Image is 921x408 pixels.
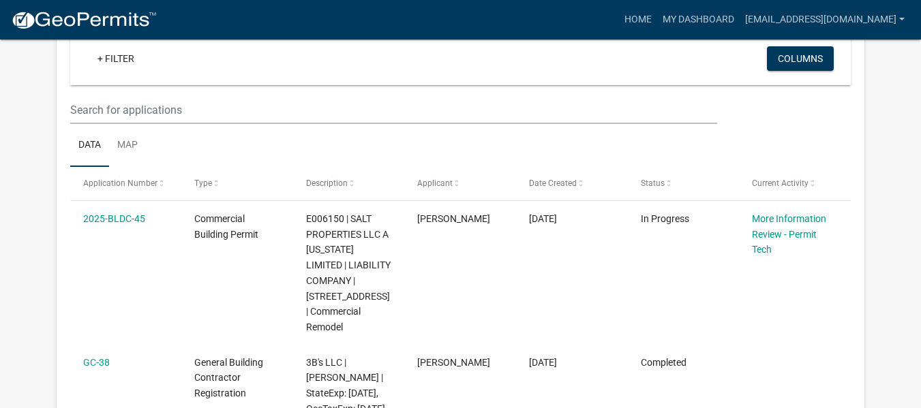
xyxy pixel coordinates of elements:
[529,178,577,188] span: Date Created
[641,357,686,368] span: Completed
[194,213,258,240] span: Commercial Building Permit
[83,178,157,188] span: Application Number
[83,213,145,224] a: 2025-BLDC-45
[752,213,826,255] a: More Information Review - Permit Tech
[70,124,109,168] a: Data
[641,178,665,188] span: Status
[70,96,718,124] input: Search for applications
[194,178,212,188] span: Type
[627,167,739,200] datatable-header-cell: Status
[70,167,182,200] datatable-header-cell: Application Number
[404,167,516,200] datatable-header-cell: Applicant
[529,213,557,224] span: 09/07/2025
[529,357,557,368] span: 09/02/2025
[306,178,348,188] span: Description
[306,213,391,332] span: E006150 | SALT PROPERTIES LLC A GEORGIA LIMITED | LIABILITY COMPANY | 201 E SUMTER ST | Commercia...
[619,7,657,33] a: Home
[767,46,834,71] button: Columns
[194,357,263,399] span: General Building Contractor Registration
[657,7,740,33] a: My Dashboard
[641,213,689,224] span: In Progress
[516,167,628,200] datatable-header-cell: Date Created
[181,167,293,200] datatable-header-cell: Type
[740,7,910,33] a: [EMAIL_ADDRESS][DOMAIN_NAME]
[87,46,145,71] a: + Filter
[752,178,809,188] span: Current Activity
[109,124,146,168] a: Map
[293,167,405,200] datatable-header-cell: Description
[83,357,110,368] a: GC-38
[417,213,490,224] span: Bobby Holcomb
[739,167,851,200] datatable-header-cell: Current Activity
[417,178,453,188] span: Applicant
[417,357,490,368] span: Bobby Holcomb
